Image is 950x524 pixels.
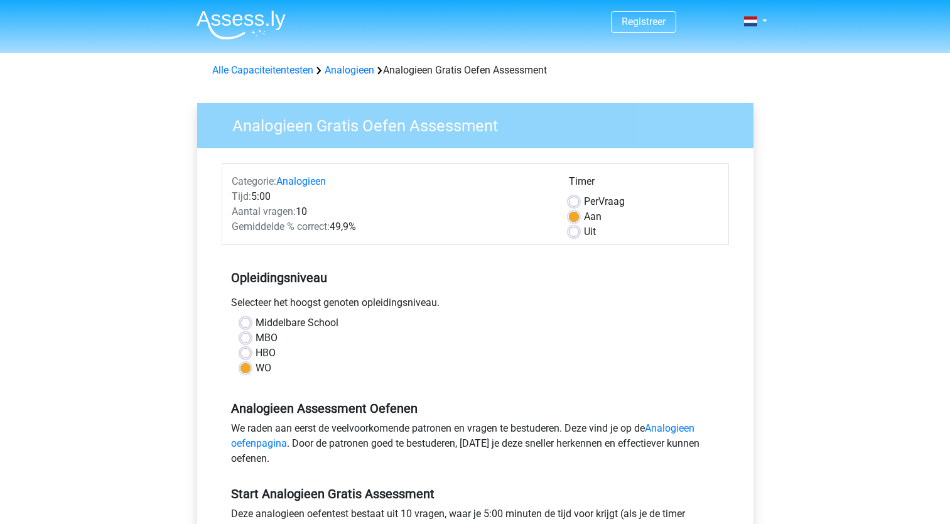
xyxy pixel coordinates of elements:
[256,330,278,346] label: MBO
[256,315,338,330] label: Middelbare School
[212,64,313,76] a: Alle Capaciteitentesten
[222,219,559,234] div: 49,9%
[197,10,286,40] img: Assessly
[622,16,666,28] a: Registreer
[325,64,374,76] a: Analogieen
[222,295,729,315] div: Selecteer het hoogst genoten opleidingsniveau.
[207,63,743,78] div: Analogieen Gratis Oefen Assessment
[256,361,271,376] label: WO
[222,189,559,204] div: 5:00
[569,174,719,194] div: Timer
[584,194,625,209] label: Vraag
[222,421,729,471] div: We raden aan eerst de veelvoorkomende patronen en vragen te bestuderen. Deze vind je op de . Door...
[584,195,598,207] span: Per
[217,111,744,136] h3: Analogieen Gratis Oefen Assessment
[232,205,296,217] span: Aantal vragen:
[232,175,276,187] span: Categorie:
[222,204,559,219] div: 10
[232,221,330,232] span: Gemiddelde % correct:
[276,175,326,187] a: Analogieen
[584,209,602,224] label: Aan
[232,190,251,202] span: Tijd:
[256,346,276,361] label: HBO
[231,401,720,416] h5: Analogieen Assessment Oefenen
[231,265,720,290] h5: Opleidingsniveau
[231,486,720,501] h5: Start Analogieen Gratis Assessment
[584,224,596,239] label: Uit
